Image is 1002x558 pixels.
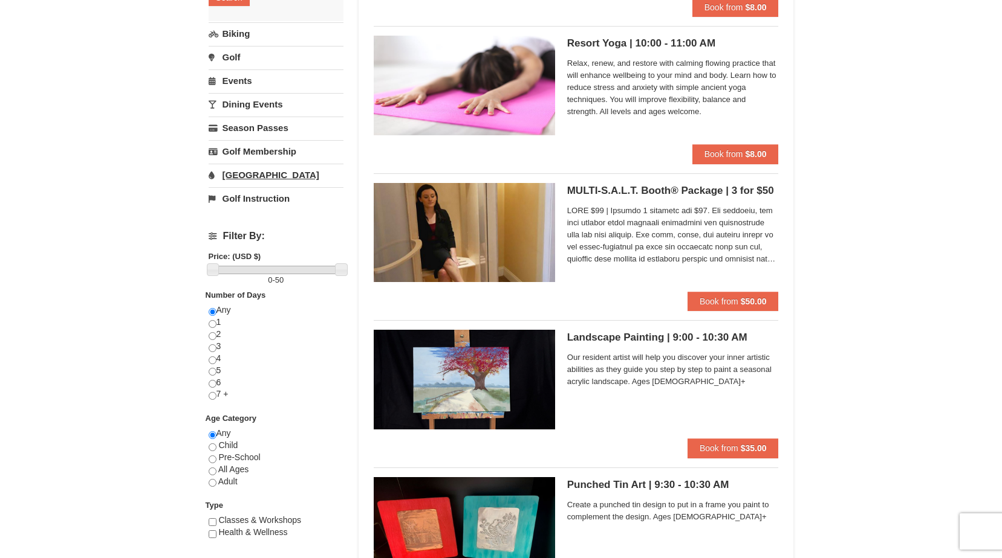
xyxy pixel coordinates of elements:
[209,117,343,139] a: Season Passes
[275,275,284,284] span: 50
[218,476,238,486] span: Adult
[567,499,779,523] span: Create a punched tin design to put in a frame you paint to complement the design. Ages [DEMOGRAPH...
[209,46,343,68] a: Golf
[209,69,343,92] a: Events
[745,149,766,159] strong: $8.00
[209,22,343,45] a: Biking
[374,330,555,429] img: 6619869-1737-58392b11.jpg
[704,149,743,159] span: Book from
[206,290,266,300] strong: Number of Days
[567,332,779,344] h5: Landscape Painting | 9:00 - 10:30 AM
[741,443,767,453] strong: $35.00
[209,93,343,115] a: Dining Events
[268,275,272,284] span: 0
[692,144,779,164] button: Book from $8.00
[209,231,343,242] h4: Filter By:
[209,252,261,261] strong: Price: (USD $)
[567,205,779,265] span: LORE $99 | Ipsumdo 1 sitametc adi $97. Eli seddoeiu, tem inci utlabor etdol magnaali enimadmini v...
[206,414,257,423] strong: Age Category
[700,443,738,453] span: Book from
[374,36,555,135] img: 6619873-740-369cfc48.jpeg
[218,440,238,450] span: Child
[374,183,555,282] img: 6619873-585-86820cc0.jpg
[209,187,343,210] a: Golf Instruction
[700,297,738,306] span: Book from
[567,37,779,50] h5: Resort Yoga | 10:00 - 11:00 AM
[688,438,779,458] button: Book from $35.00
[567,57,779,118] span: Relax, renew, and restore with calming flowing practice that will enhance wellbeing to your mind ...
[218,515,301,525] span: Classes & Workshops
[567,185,779,197] h5: MULTI-S.A.L.T. Booth® Package | 3 for $50
[218,527,287,537] span: Health & Wellness
[745,2,766,12] strong: $8.00
[218,464,249,474] span: All Ages
[704,2,743,12] span: Book from
[209,304,343,412] div: Any 1 2 3 4 5 6 7 +
[206,501,223,510] strong: Type
[209,140,343,162] a: Golf Membership
[209,274,343,286] label: -
[209,428,343,499] div: Any
[209,164,343,186] a: [GEOGRAPHIC_DATA]
[741,297,767,306] strong: $50.00
[567,479,779,491] h5: Punched Tin Art | 9:30 - 10:30 AM
[567,351,779,388] span: Our resident artist will help you discover your inner artistic abilities as they guide you step b...
[218,452,260,462] span: Pre-School
[688,292,779,311] button: Book from $50.00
